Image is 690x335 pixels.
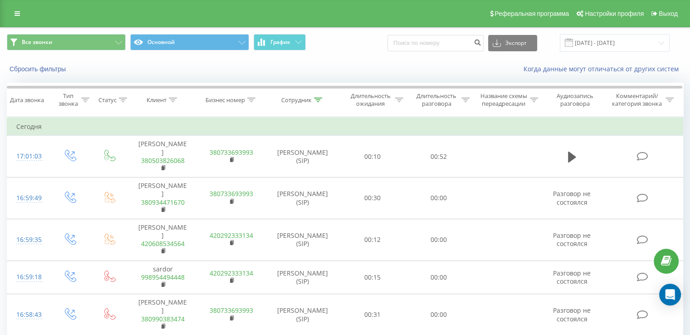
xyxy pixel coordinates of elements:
div: Дата звонка [10,96,44,104]
button: Сбросить фильтры [7,65,70,73]
a: 380934471670 [141,198,185,207]
td: Сегодня [7,118,683,136]
td: [PERSON_NAME] [128,136,197,177]
td: 00:30 [340,177,406,219]
a: 998954494448 [141,273,185,281]
span: Разговор не состоялся [553,269,591,286]
td: [PERSON_NAME] [128,219,197,261]
input: Поиск по номеру [387,35,484,51]
span: График [270,39,290,45]
a: 380733693993 [210,306,253,315]
td: [PERSON_NAME] (SIP) [266,261,340,294]
div: Название схемы переадресации [480,92,528,108]
span: Все звонки [22,39,52,46]
td: 00:10 [340,136,406,177]
td: 00:00 [406,177,471,219]
div: Бизнес номер [206,96,245,104]
td: [PERSON_NAME] (SIP) [266,177,340,219]
span: Разговор не состоялся [553,189,591,206]
span: Реферальная программа [494,10,569,17]
a: 380733693993 [210,189,253,198]
div: 16:58:43 [16,306,40,324]
div: Тип звонка [57,92,78,108]
div: Аудиозапись разговора [548,92,602,108]
button: График [254,34,306,50]
div: Комментарий/категория звонка [610,92,663,108]
div: Длительность ожидания [348,92,393,108]
div: 16:59:18 [16,268,40,286]
td: 00:15 [340,261,406,294]
a: Когда данные могут отличаться от других систем [524,64,683,73]
span: Разговор не состоялся [553,306,591,323]
div: Open Intercom Messenger [659,284,681,305]
td: [PERSON_NAME] [128,177,197,219]
td: 00:00 [406,261,471,294]
a: 420608534564 [141,239,185,248]
td: 00:00 [406,219,471,261]
div: Статус [98,96,117,104]
button: Все звонки [7,34,126,50]
td: sardor [128,261,197,294]
div: 16:59:35 [16,231,40,249]
div: Длительность разговора [414,92,459,108]
a: 420292333134 [210,231,253,240]
a: 380503826068 [141,156,185,165]
a: 380733693993 [210,148,253,157]
span: Настройки профиля [585,10,644,17]
span: Разговор не состоялся [553,231,591,248]
a: 380990383474 [141,315,185,323]
div: 16:59:49 [16,189,40,207]
button: Экспорт [488,35,537,51]
a: 420292333134 [210,269,253,277]
button: Основной [130,34,249,50]
div: Клиент [147,96,166,104]
div: 17:01:03 [16,148,40,165]
td: 00:52 [406,136,471,177]
span: Выход [659,10,678,17]
td: [PERSON_NAME] (SIP) [266,136,340,177]
td: 00:12 [340,219,406,261]
td: [PERSON_NAME] (SIP) [266,219,340,261]
div: Сотрудник [281,96,312,104]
